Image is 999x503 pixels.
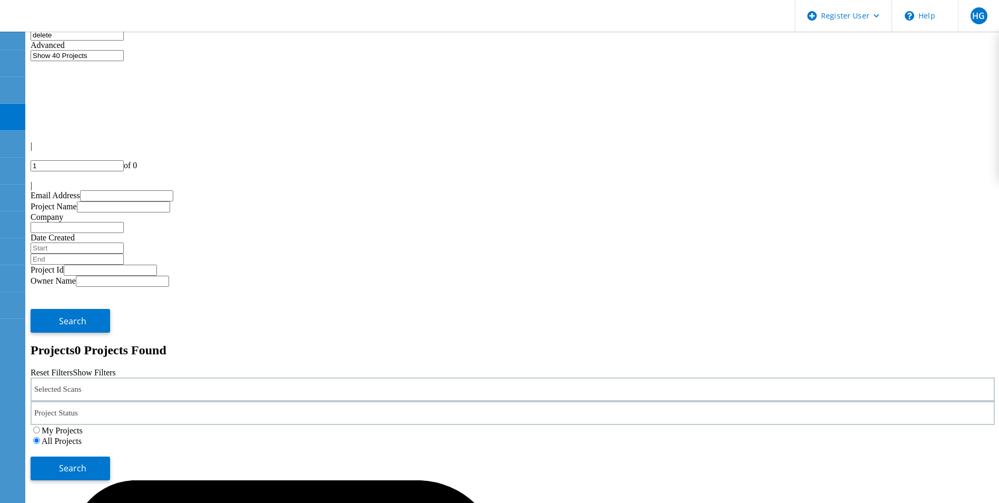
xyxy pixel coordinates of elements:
[31,141,995,151] div: |
[31,378,995,401] div: Selected Scans
[31,212,63,221] label: Company
[31,343,75,357] b: Projects
[31,254,124,265] input: End
[73,368,115,377] a: Show Filters
[75,343,166,357] span: 0 Projects Found
[59,462,86,474] span: Search
[31,191,80,200] label: Email Address
[31,309,110,333] button: Search
[42,437,82,446] label: All Projects
[31,243,124,254] input: Start
[31,202,77,211] label: Project Name
[31,30,124,41] input: Search projects by name, owner, ID, company, etc
[31,457,110,480] button: Search
[31,276,76,285] label: Owner Name
[31,401,995,425] div: Project Status
[905,11,914,21] svg: \n
[11,21,124,30] a: Live Optics Dashboard
[31,265,64,274] label: Project Id
[59,315,86,327] span: Search
[31,368,73,377] a: Reset Filters
[42,426,83,435] label: My Projects
[31,181,995,190] div: |
[31,41,65,50] span: Advanced
[124,161,137,170] span: of 0
[31,233,75,242] label: Date Created
[972,12,985,20] span: HG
